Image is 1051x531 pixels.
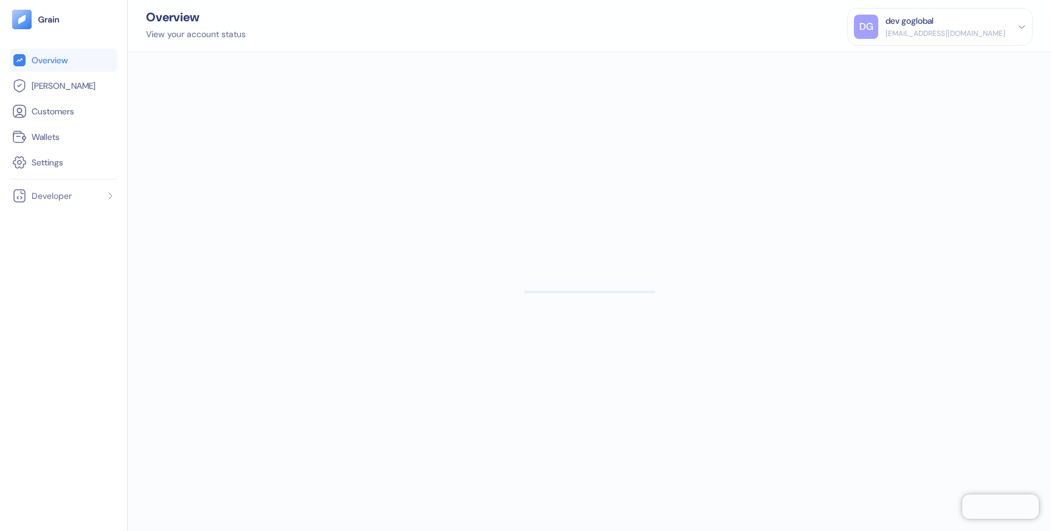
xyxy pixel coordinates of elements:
[12,78,115,93] a: [PERSON_NAME]
[854,15,878,39] div: DG
[32,190,72,202] span: Developer
[12,155,115,170] a: Settings
[886,15,934,27] div: dev goglobal
[32,105,74,117] span: Customers
[146,28,246,41] div: View your account status
[886,28,1005,39] div: [EMAIL_ADDRESS][DOMAIN_NAME]
[12,10,32,29] img: logo-tablet-V2.svg
[12,53,115,68] a: Overview
[32,156,63,168] span: Settings
[12,130,115,144] a: Wallets
[962,495,1039,519] iframe: Chatra live chat
[12,104,115,119] a: Customers
[32,80,95,92] span: [PERSON_NAME]
[146,11,246,23] div: Overview
[32,131,60,143] span: Wallets
[32,54,68,66] span: Overview
[38,15,60,24] img: logo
